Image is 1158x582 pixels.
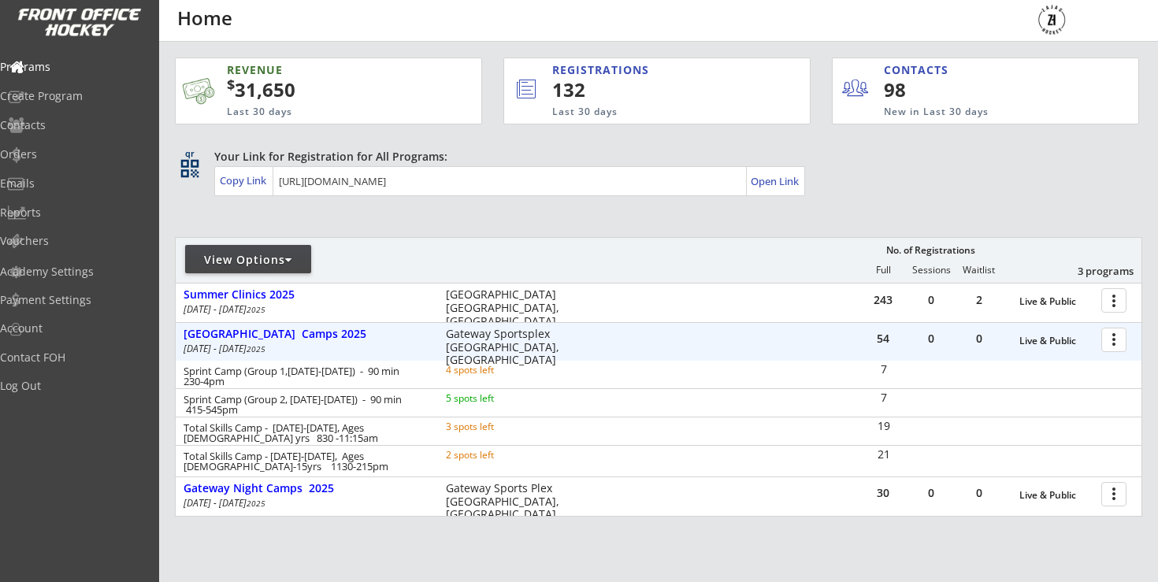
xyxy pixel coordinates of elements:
div: 19 [860,421,907,432]
sup: $ [227,75,235,94]
div: Live & Public [1019,490,1093,501]
div: 3 spots left [446,422,547,432]
div: [DATE] - [DATE] [184,305,425,314]
div: Sessions [907,265,955,276]
div: Waitlist [955,265,1002,276]
div: Gateway Sports Plex [GEOGRAPHIC_DATA], [GEOGRAPHIC_DATA] [446,482,570,521]
div: 0 [956,487,1003,499]
div: 3 programs [1052,264,1134,278]
div: 132 [552,76,757,103]
div: Copy Link [220,173,269,187]
div: Summer Clinics 2025 [184,288,429,302]
div: 0 [907,487,955,499]
div: 31,650 [227,76,432,103]
div: [GEOGRAPHIC_DATA] [GEOGRAPHIC_DATA], [GEOGRAPHIC_DATA] [446,288,570,328]
div: 30 [859,487,907,499]
div: 0 [956,333,1003,344]
em: 2025 [247,343,265,354]
button: more_vert [1101,328,1126,352]
div: CONTACTS [884,62,956,78]
button: qr_code [178,157,202,180]
div: 0 [907,333,955,344]
div: 4 spots left [446,365,547,375]
div: Last 30 days [552,106,745,119]
em: 2025 [247,304,265,315]
div: No. of Registrations [881,245,979,256]
div: New in Last 30 days [884,106,1065,119]
div: 0 [907,295,955,306]
div: Full [859,265,907,276]
div: Gateway Night Camps 2025 [184,482,429,495]
div: Open Link [751,175,800,188]
div: REVENUE [227,62,407,78]
div: Total Skills Camp - [DATE]-[DATE], Ages [DEMOGRAPHIC_DATA] yrs 830 -11:15am [184,423,425,443]
div: [DATE] - [DATE] [184,344,425,354]
div: 21 [860,449,907,460]
div: 7 [860,392,907,403]
div: Live & Public [1019,335,1093,347]
div: 5 spots left [446,394,547,403]
div: Sprint Camp (Group 1,[DATE]-[DATE]) - 90 min 230-4pm [184,366,425,387]
em: 2025 [247,498,265,509]
div: Total Skills Camp - [DATE]-[DATE], Ages [DEMOGRAPHIC_DATA]-15yrs 1130-215pm [184,451,425,472]
div: REGISTRATIONS [552,62,739,78]
div: Gateway Sportsplex [GEOGRAPHIC_DATA], [GEOGRAPHIC_DATA] [446,328,570,367]
div: 2 spots left [446,450,547,460]
div: qr [180,149,199,159]
div: 7 [860,364,907,375]
button: more_vert [1101,482,1126,506]
div: [GEOGRAPHIC_DATA] Camps 2025 [184,328,429,341]
div: Live & Public [1019,296,1093,307]
button: more_vert [1101,288,1126,313]
div: 2 [956,295,1003,306]
div: Sprint Camp (Group 2, [DATE]-[DATE]) - 90 min 415-545pm [184,395,425,415]
div: View Options [185,252,311,268]
div: [DATE] - [DATE] [184,499,425,508]
a: Open Link [751,170,800,192]
div: 54 [859,333,907,344]
div: 98 [884,76,981,103]
div: Your Link for Registration for All Programs: [214,149,1093,165]
div: 243 [859,295,907,306]
div: Last 30 days [227,106,407,119]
